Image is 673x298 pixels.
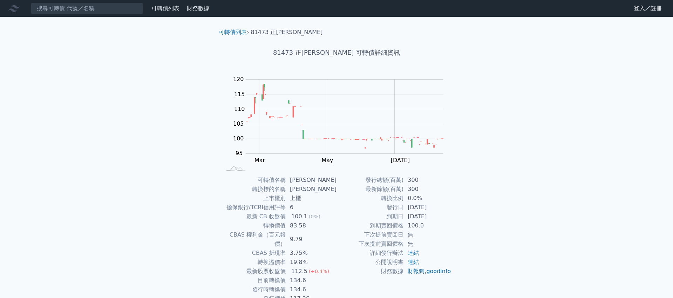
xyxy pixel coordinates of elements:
td: 最新 CB 收盤價 [222,212,286,221]
tspan: 110 [234,106,245,112]
a: 可轉債列表 [219,29,247,35]
a: 財報狗 [408,268,424,274]
td: 19.8% [286,258,336,267]
a: 可轉債列表 [151,5,179,12]
h1: 81473 正[PERSON_NAME] 可轉債詳細資訊 [213,48,460,58]
td: 發行日 [336,203,403,212]
div: 100.1 [290,212,309,221]
td: 可轉債名稱 [222,176,286,185]
tspan: 95 [236,150,243,157]
tspan: [DATE] [391,157,410,164]
td: 財務數據 [336,267,403,276]
td: 無 [403,230,451,239]
td: 100.0 [403,221,451,230]
td: 0.0% [403,194,451,203]
div: 112.5 [290,267,309,276]
g: Chart [230,76,454,178]
a: 登入／註冊 [628,3,667,14]
td: 最新餘額(百萬) [336,185,403,194]
span: (0%) [309,214,320,219]
td: 轉換比例 [336,194,403,203]
td: [PERSON_NAME] [286,176,336,185]
input: 搜尋可轉債 代號／名稱 [31,2,143,14]
a: 財務數據 [187,5,209,12]
td: 83.58 [286,221,336,230]
td: [DATE] [403,203,451,212]
td: 下次提前賣回價格 [336,239,403,249]
td: [DATE] [403,212,451,221]
tspan: 120 [233,76,244,82]
td: 發行總額(百萬) [336,176,403,185]
td: 無 [403,239,451,249]
a: 連結 [408,259,419,265]
td: CBAS 折現率 [222,249,286,258]
td: 6 [286,203,336,212]
td: 擔保銀行/TCRI信用評等 [222,203,286,212]
td: 上市櫃別 [222,194,286,203]
td: 到期日 [336,212,403,221]
td: 最新股票收盤價 [222,267,286,276]
li: 81473 正[PERSON_NAME] [251,28,323,37]
td: 300 [403,176,451,185]
td: 發行時轉換價 [222,285,286,294]
td: 目前轉換價 [222,276,286,285]
td: , [403,267,451,276]
td: 公開說明書 [336,258,403,267]
span: (+0.4%) [309,269,329,274]
td: 134.6 [286,276,336,285]
td: 轉換價值 [222,221,286,230]
td: 轉換標的名稱 [222,185,286,194]
td: 9.79 [286,230,336,249]
li: › [219,28,249,37]
td: 下次提前賣回日 [336,230,403,239]
td: CBAS 權利金（百元報價） [222,230,286,249]
tspan: 115 [234,91,245,98]
td: 上櫃 [286,194,336,203]
td: 轉換溢價率 [222,258,286,267]
td: 134.6 [286,285,336,294]
tspan: 105 [233,120,244,127]
td: [PERSON_NAME] [286,185,336,194]
td: 到期賣回價格 [336,221,403,230]
tspan: May [321,157,333,164]
td: 3.75% [286,249,336,258]
td: 詳細發行辦法 [336,249,403,258]
a: 連結 [408,250,419,256]
a: goodinfo [426,268,451,274]
tspan: 100 [233,135,244,142]
td: 300 [403,185,451,194]
tspan: Mar [254,157,265,164]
